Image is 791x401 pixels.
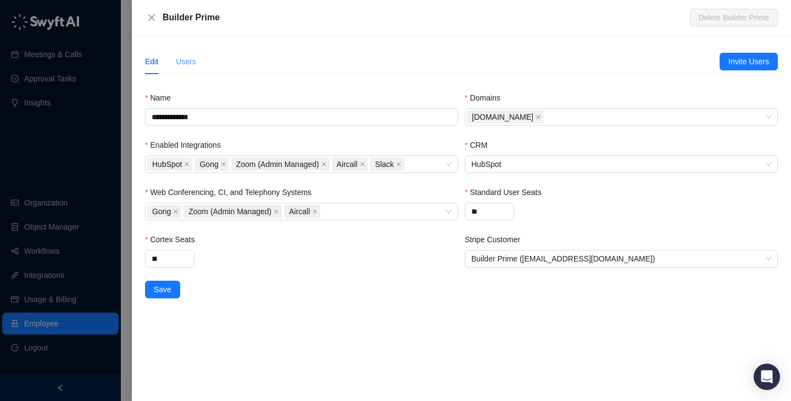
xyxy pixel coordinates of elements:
[465,139,495,151] label: CRM
[720,53,778,70] button: Invite Users
[360,161,365,167] span: close
[396,161,402,167] span: close
[337,158,358,170] span: Aircall
[145,108,458,126] input: Name
[176,55,196,68] div: Users
[188,205,271,218] span: Zoom (Admin Managed)
[467,110,544,124] span: builderprime.com
[690,9,778,26] button: Delete Builder Prime
[322,208,325,216] input: Web Conferencing, CI, and Telephony Systems
[163,11,690,24] div: Builder Prime
[145,186,319,198] label: Web Conferencing, CI, and Telephony Systems
[471,250,771,267] span: Builder Prime (ali@builderprime.com)
[465,203,514,220] input: Standard User Seats
[471,156,771,172] span: HubSpot
[406,160,409,169] input: Enabled Integrations
[145,92,179,104] label: Name
[274,209,279,214] span: close
[284,205,320,218] span: Aircall
[312,209,317,214] span: close
[147,13,156,22] span: close
[146,250,194,267] input: Cortex Seats
[375,158,394,170] span: Slack
[754,364,780,390] div: Open Intercom Messenger
[221,161,226,167] span: close
[145,11,158,24] button: Close
[465,92,508,104] label: Domains
[184,161,190,167] span: close
[145,233,202,246] label: Cortex Seats
[145,281,180,298] button: Save
[173,209,179,214] span: close
[370,158,404,171] span: Slack
[728,55,769,68] span: Invite Users
[152,205,171,218] span: Gong
[465,186,549,198] label: Standard User Seats
[194,158,229,171] span: Gong
[199,158,218,170] span: Gong
[154,283,171,296] span: Save
[546,113,548,121] input: Domains
[147,205,181,218] span: Gong
[321,161,327,167] span: close
[289,205,310,218] span: Aircall
[145,55,158,68] div: Edit
[472,111,533,123] span: [DOMAIN_NAME]
[332,158,368,171] span: Aircall
[183,205,282,218] span: Zoom (Admin Managed)
[236,158,319,170] span: Zoom (Admin Managed)
[231,158,330,171] span: Zoom (Admin Managed)
[536,114,541,120] span: close
[152,158,182,170] span: HubSpot
[465,233,528,246] label: Stripe Customer
[147,158,192,171] span: HubSpot
[145,139,229,151] label: Enabled Integrations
